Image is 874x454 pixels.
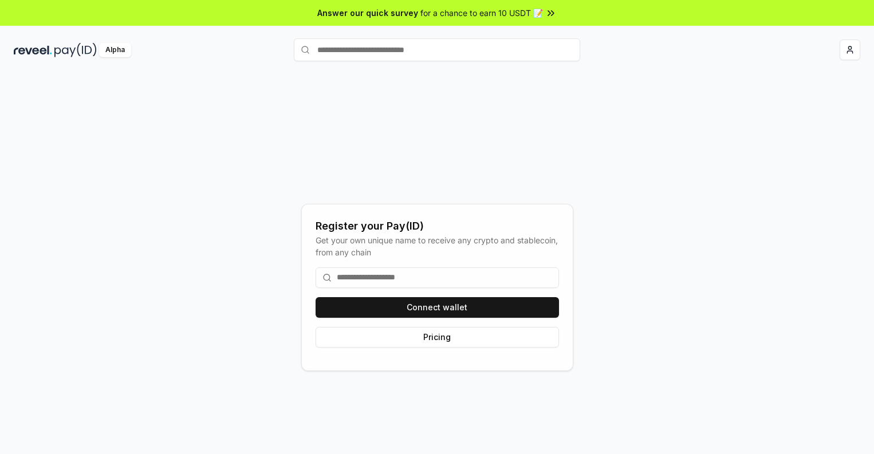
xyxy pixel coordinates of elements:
div: Get your own unique name to receive any crypto and stablecoin, from any chain [316,234,559,258]
div: Register your Pay(ID) [316,218,559,234]
span: for a chance to earn 10 USDT 📝 [420,7,543,19]
button: Connect wallet [316,297,559,318]
div: Alpha [99,43,131,57]
img: reveel_dark [14,43,52,57]
img: pay_id [54,43,97,57]
span: Answer our quick survey [317,7,418,19]
button: Pricing [316,327,559,348]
